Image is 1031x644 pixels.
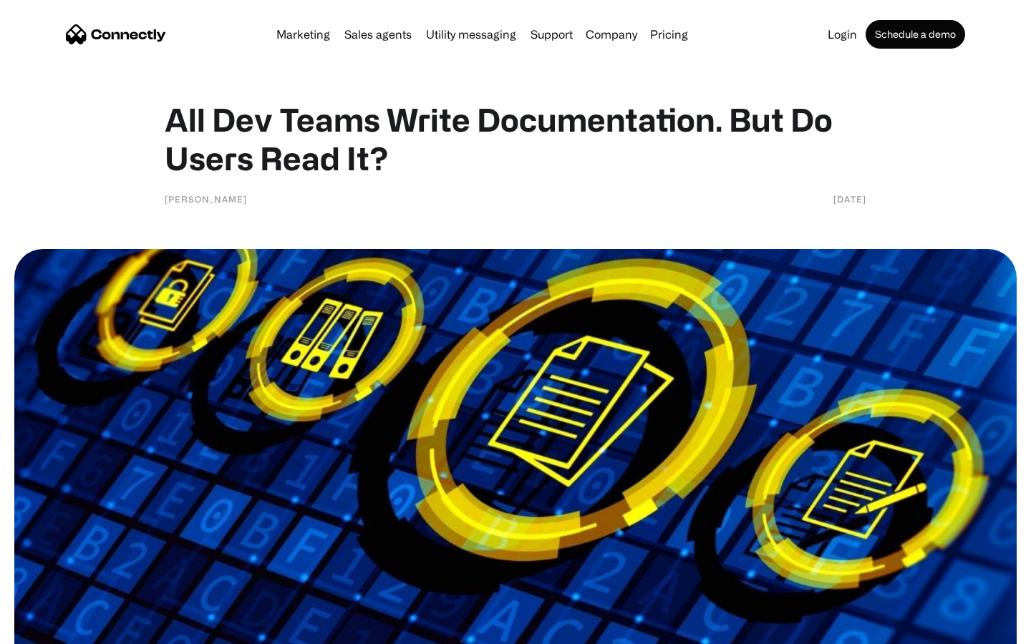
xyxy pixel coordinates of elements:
[339,29,417,40] a: Sales agents
[586,24,637,44] div: Company
[271,29,336,40] a: Marketing
[420,29,522,40] a: Utility messaging
[165,100,866,177] h1: All Dev Teams Write Documentation. But Do Users Read It?
[581,24,642,44] div: Company
[525,29,579,40] a: Support
[165,192,247,206] div: [PERSON_NAME]
[822,29,863,40] a: Login
[866,20,965,49] a: Schedule a demo
[644,29,694,40] a: Pricing
[14,619,86,639] aside: Language selected: English
[29,619,86,639] ul: Language list
[66,24,166,45] a: home
[833,192,866,206] div: [DATE]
